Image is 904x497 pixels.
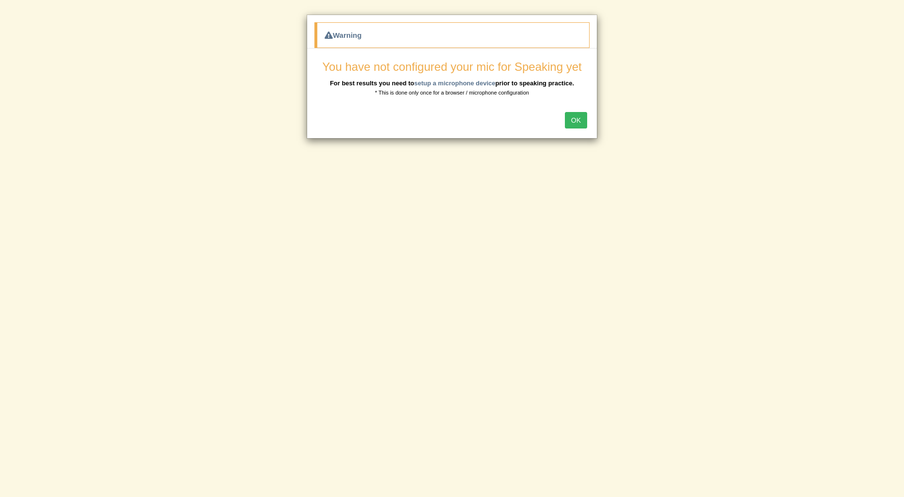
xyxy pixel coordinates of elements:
button: OK [565,112,587,128]
span: You have not configured your mic for Speaking yet [322,60,581,73]
a: setup a microphone device [414,80,496,87]
b: For best results you need to prior to speaking practice. [330,80,574,87]
div: Warning [314,22,590,48]
small: * This is done only once for a browser / microphone configuration [375,90,529,96]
